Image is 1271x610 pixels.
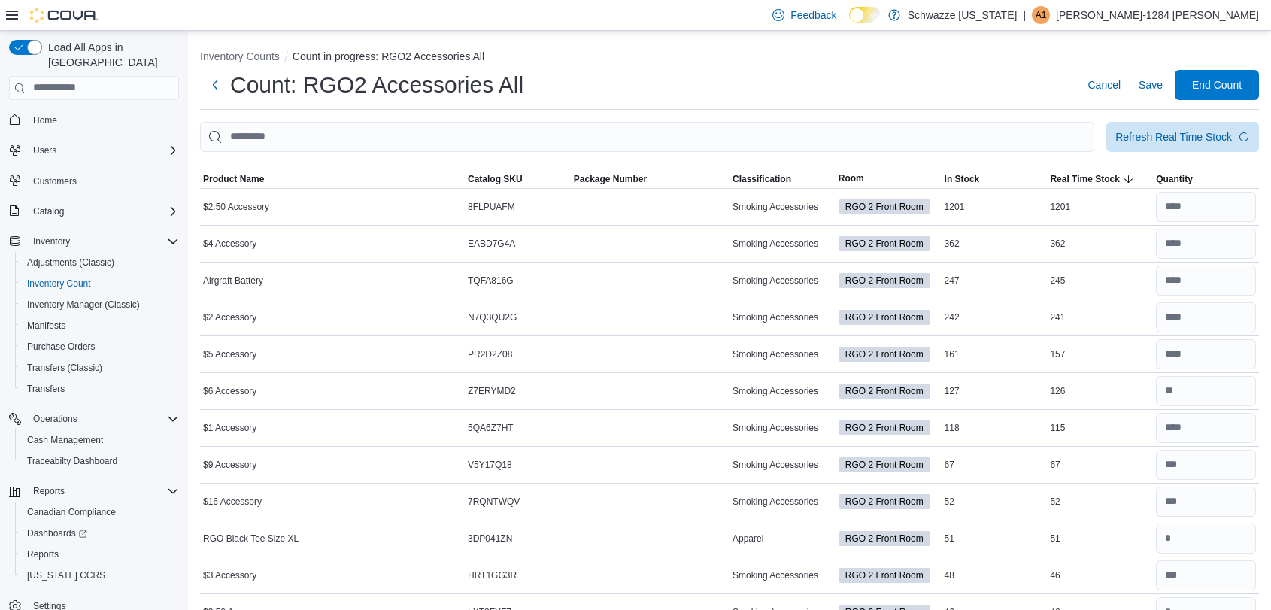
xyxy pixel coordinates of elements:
[27,527,87,539] span: Dashboards
[15,294,185,315] button: Inventory Manager (Classic)
[27,482,179,500] span: Reports
[468,275,514,287] span: TQFA816G
[21,524,179,542] span: Dashboards
[27,299,140,311] span: Inventory Manager (Classic)
[839,310,930,325] span: RGO 2 Front Room
[1047,198,1153,216] div: 1201
[15,336,185,357] button: Purchase Orders
[27,111,179,129] span: Home
[27,256,114,269] span: Adjustments (Classic)
[942,493,1048,511] div: 52
[733,348,818,360] span: Smoking Accessories
[3,201,185,222] button: Catalog
[1106,122,1259,152] button: Refresh Real Time Stock
[942,272,1048,290] div: 247
[21,503,122,521] a: Canadian Compliance
[200,50,280,62] button: Inventory Counts
[27,410,179,428] span: Operations
[203,459,256,471] span: $9 Accessory
[21,431,179,449] span: Cash Management
[27,383,65,395] span: Transfers
[203,385,256,397] span: $6 Accessory
[839,384,930,399] span: RGO 2 Front Room
[790,8,836,23] span: Feedback
[839,347,930,362] span: RGO 2 Front Room
[293,50,484,62] button: Count in progress: RGO2 Accessories All
[733,385,818,397] span: Smoking Accessories
[200,122,1094,152] input: This is a search bar. After typing your query, hit enter to filter the results lower in the page.
[15,451,185,472] button: Traceabilty Dashboard
[468,496,520,508] span: 7RQNTWQV
[200,49,1259,67] nav: An example of EuiBreadcrumbs
[468,569,517,581] span: HRT1GG3R
[27,482,71,500] button: Reports
[733,422,818,434] span: Smoking Accessories
[1056,6,1259,24] p: [PERSON_NAME]-1284 [PERSON_NAME]
[33,144,56,156] span: Users
[3,408,185,429] button: Operations
[733,173,791,185] span: Classification
[839,494,930,509] span: RGO 2 Front Room
[1192,77,1242,93] span: End Count
[942,308,1048,326] div: 242
[21,275,179,293] span: Inventory Count
[21,296,179,314] span: Inventory Manager (Classic)
[908,6,1018,24] p: Schwazze [US_STATE]
[21,452,179,470] span: Traceabilty Dashboard
[21,253,179,272] span: Adjustments (Classic)
[21,317,179,335] span: Manifests
[468,238,515,250] span: EABD7G4A
[27,548,59,560] span: Reports
[27,506,116,518] span: Canadian Compliance
[21,566,111,584] a: [US_STATE] CCRS
[465,170,571,188] button: Catalog SKU
[33,235,70,247] span: Inventory
[942,419,1048,437] div: 118
[945,173,980,185] span: In Stock
[27,171,179,190] span: Customers
[845,347,924,361] span: RGO 2 Front Room
[203,238,256,250] span: $4 Accessory
[574,173,647,185] span: Package Number
[733,311,818,323] span: Smoking Accessories
[15,315,185,336] button: Manifests
[733,569,818,581] span: Smoking Accessories
[839,531,930,546] span: RGO 2 Front Room
[571,170,730,188] button: Package Number
[845,421,924,435] span: RGO 2 Front Room
[21,431,109,449] a: Cash Management
[845,237,924,250] span: RGO 2 Front Room
[1047,235,1153,253] div: 362
[839,457,930,472] span: RGO 2 Front Room
[27,232,179,250] span: Inventory
[1047,308,1153,326] div: 241
[21,566,179,584] span: Washington CCRS
[203,275,263,287] span: Airgraft Battery
[845,200,924,214] span: RGO 2 Front Room
[733,201,818,213] span: Smoking Accessories
[21,380,179,398] span: Transfers
[15,523,185,544] a: Dashboards
[468,459,512,471] span: V5Y17Q18
[21,275,97,293] a: Inventory Count
[839,172,864,184] span: Room
[733,459,818,471] span: Smoking Accessories
[1133,70,1169,100] button: Save
[33,485,65,497] span: Reports
[845,495,924,508] span: RGO 2 Front Room
[33,205,64,217] span: Catalog
[200,70,230,100] button: Next
[203,569,256,581] span: $3 Accessory
[27,202,179,220] span: Catalog
[468,201,515,213] span: 8FLPUAFM
[15,544,185,565] button: Reports
[839,273,930,288] span: RGO 2 Front Room
[3,231,185,252] button: Inventory
[839,236,930,251] span: RGO 2 Front Room
[21,359,179,377] span: Transfers (Classic)
[30,8,98,23] img: Cova
[21,338,179,356] span: Purchase Orders
[1047,566,1153,584] div: 46
[1047,382,1153,400] div: 126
